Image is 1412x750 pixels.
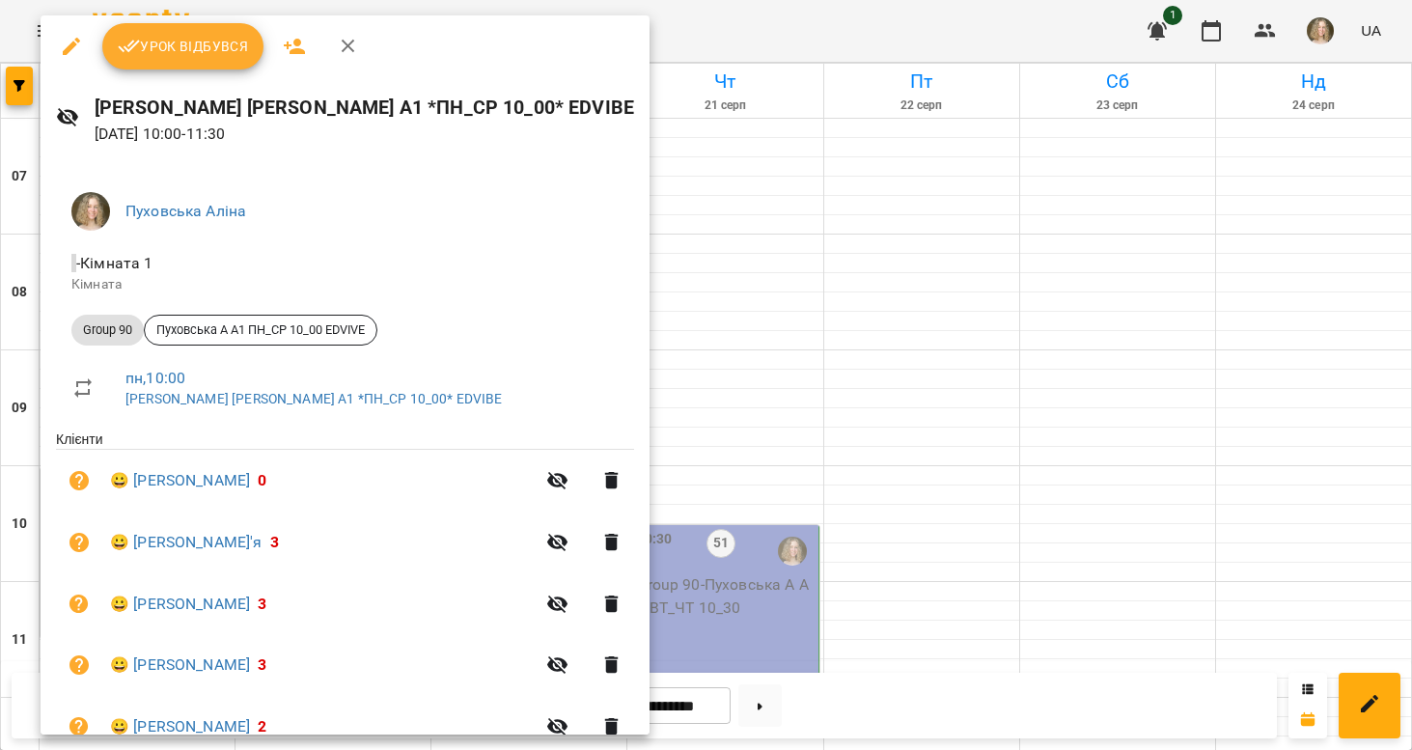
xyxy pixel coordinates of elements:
[270,533,279,551] span: 3
[56,458,102,504] button: Візит ще не сплачено. Додати оплату?
[71,321,144,339] span: Group 90
[144,315,377,346] div: Пуховська А А1 ПН_СР 10_00 EDVIVE
[56,519,102,566] button: Візит ще не сплачено. Додати оплату?
[95,93,635,123] h6: [PERSON_NAME] [PERSON_NAME] А1 *ПН_СР 10_00* EDVIBE
[110,715,250,738] a: 😀 [PERSON_NAME]
[125,369,185,387] a: пн , 10:00
[110,469,250,492] a: 😀 [PERSON_NAME]
[258,655,266,674] span: 3
[56,581,102,627] button: Візит ще не сплачено. Додати оплату?
[258,595,266,613] span: 3
[145,321,376,339] span: Пуховська А А1 ПН_СР 10_00 EDVIVE
[110,531,263,554] a: 😀 [PERSON_NAME]'я
[56,642,102,688] button: Візит ще не сплачено. Додати оплату?
[118,35,249,58] span: Урок відбувся
[258,717,266,736] span: 2
[258,471,266,489] span: 0
[56,704,102,750] button: Візит ще не сплачено. Додати оплату?
[71,254,157,272] span: - Кімната 1
[110,593,250,616] a: 😀 [PERSON_NAME]
[71,192,110,231] img: 08679fde8b52750a6ba743e232070232.png
[125,202,246,220] a: Пуховська Аліна
[102,23,264,69] button: Урок відбувся
[110,653,250,677] a: 😀 [PERSON_NAME]
[95,123,635,146] p: [DATE] 10:00 - 11:30
[71,275,619,294] p: Кімната
[125,391,503,406] a: [PERSON_NAME] [PERSON_NAME] А1 *ПН_СР 10_00* EDVIBE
